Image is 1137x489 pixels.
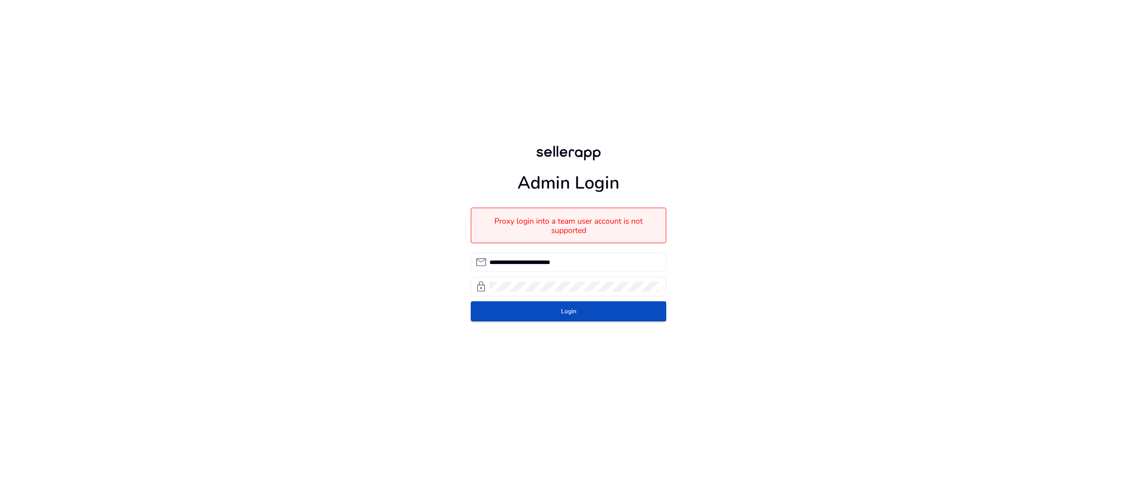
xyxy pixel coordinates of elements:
[475,281,487,292] span: lock
[471,301,666,321] button: Login
[517,173,620,194] h1: Admin Login
[476,217,661,235] h4: proxy login into a team user account is not supported
[561,307,576,316] span: Login
[475,256,487,268] span: mail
